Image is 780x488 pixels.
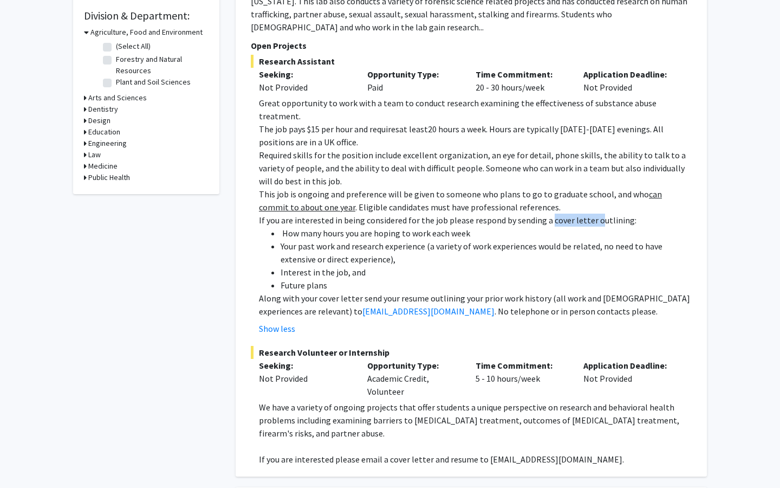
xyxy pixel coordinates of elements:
h3: Education [88,126,120,138]
span: 20 hours a week. Hours are typically [DATE]-[DATE] evenings. All positions are in a UK office. [259,124,664,147]
h3: Dentistry [88,104,118,115]
span: Great opportunity to work with a team to conduct research examining the effectiveness of substanc... [259,98,656,121]
p: Seeking: [259,359,351,372]
h3: Agriculture, Food and Environment [90,27,203,38]
p: Time Commitment: [476,359,568,372]
a: [EMAIL_ADDRESS][DOMAIN_NAME] [362,306,495,317]
iframe: Chat [8,439,46,480]
p: Opportunity Type: [367,359,459,372]
span: This job is ongoing and preference will be given to someone who plans to go to graduate school, a... [259,189,649,200]
h2: Division & Department: [84,9,209,22]
p: Seeking: [259,68,351,81]
p: Open Projects [251,39,692,52]
h3: Medicine [88,160,118,172]
label: Plant and Soil Sciences [116,76,191,88]
p: Opportunity Type: [367,68,459,81]
span: . Eligible candidates must have professional references. [355,202,561,213]
span: Along with your cover letter send your resume outlining your prior work history (all work and [DE... [259,293,690,317]
h3: Arts and Sciences [88,92,147,104]
div: 20 - 30 hours/week [467,68,576,94]
span: If you are interested in being considered for the job please respond by sending a cover letter ou... [259,215,636,226]
span: Future plans [281,280,327,291]
span: Your past work and research experience (a variety of work experiences would be related, no need t... [281,241,662,265]
p: Application Deadline: [583,359,675,372]
h3: Law [88,149,101,160]
span: . No telephone or in person contacts please. [495,306,658,317]
span: Research Volunteer or Internship [251,346,692,359]
li: How many hours you are hoping to work each week [281,227,692,240]
button: Show less [259,322,295,335]
div: Academic Credit, Volunteer [359,359,467,398]
p: If you are interested please email a cover letter and resume to [EMAIL_ADDRESS][DOMAIN_NAME]. [259,453,692,466]
h3: Design [88,115,110,126]
p: We have a variety of ongoing projects that offer students a unique perspective on research and be... [259,401,692,440]
div: Paid [359,68,467,94]
div: 5 - 10 hours/week [467,359,576,398]
label: (Select All) [116,41,151,52]
h3: Public Health [88,172,130,183]
label: Forestry and Natural Resources [116,54,206,76]
p: Application Deadline: [583,68,675,81]
p: at least [259,123,692,149]
p: Time Commitment: [476,68,568,81]
div: Not Provided [259,81,351,94]
span: Interest in the job, and [281,267,366,278]
h3: Engineering [88,138,127,149]
div: Not Provided [575,359,684,398]
span: Research Assistant [251,55,692,68]
span: Required skills for the position include excellent organization, an eye for detail, phone skills,... [259,150,686,187]
div: Not Provided [259,372,351,385]
span: The job pays $15 per hour and requires [259,124,399,134]
div: Not Provided [575,68,684,94]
